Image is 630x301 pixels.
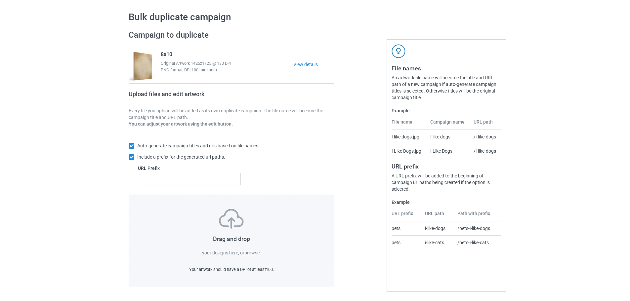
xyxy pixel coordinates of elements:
span: PNG format, DPI 100 minimum [161,67,293,73]
a: View details [293,61,334,68]
label: Example [392,107,501,114]
b: You can adjust your artwork using the edit button. [129,121,233,127]
h3: URL prefix [392,163,501,170]
td: I Like Dogs [427,144,470,158]
img: svg+xml;base64,PD94bWwgdmVyc2lvbj0iMS4wIiBlbmNvZGluZz0iVVRGLTgiPz4KPHN2ZyB3aWR0aD0iNzVweCIgaGVpZ2... [219,209,244,229]
td: I like dogs [427,130,470,144]
th: URL path [470,119,501,130]
span: . [260,250,261,255]
td: /pets-i-like-dogs [454,221,501,235]
td: I like dogs.jpg [392,130,426,144]
span: Include a prefix for the generated url paths. [137,154,225,160]
h3: File names [392,64,501,72]
div: An artwork file name will become the title and URL path of a new campaign if auto-generate campai... [392,74,501,101]
h2: Upload files and edit artwork [129,91,252,103]
td: I Like Dogs.jpg [392,144,426,158]
th: File name [392,119,426,130]
h2: Campaign to duplicate [129,30,334,40]
label: Example [392,199,501,206]
span: Auto-generate campaign titles and urls based on file names. [137,143,260,148]
th: Path with prefix [454,210,501,221]
h1: Bulk duplicate campaign [129,11,501,23]
td: pets [392,235,421,249]
h3: Drag and drop [143,235,320,243]
td: pets [392,221,421,235]
span: 8x10 [161,51,172,60]
img: svg+xml;base64,PD94bWwgdmVyc2lvbj0iMS4wIiBlbmNvZGluZz0iVVRGLTgiPz4KPHN2ZyB3aWR0aD0iNDJweCIgaGVpZ2... [392,44,405,58]
div: A URL prefix will be added to the beginning of campaign url paths being created if the option is ... [392,172,501,192]
td: /pets-i-like-cats [454,235,501,249]
span: your designs here, or [202,250,244,255]
th: URL path [421,210,454,221]
p: Every file you upload will be added as its own duplicate campaign. The file name will become the ... [129,107,334,121]
td: i-like-dogs [421,221,454,235]
th: Campaign name [427,119,470,130]
span: Original Artwork 1425x1725 @ 130 DPI [161,60,293,67]
th: URL prefix [392,210,421,221]
td: i-like-cats [421,235,454,249]
td: /i-like-dogs [470,130,501,144]
label: browse [244,250,260,255]
label: URL Prefix [138,165,241,171]
td: /i-like-dogs [470,144,501,158]
span: Your artwork should have a DPI of at least 100 . [189,267,274,272]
